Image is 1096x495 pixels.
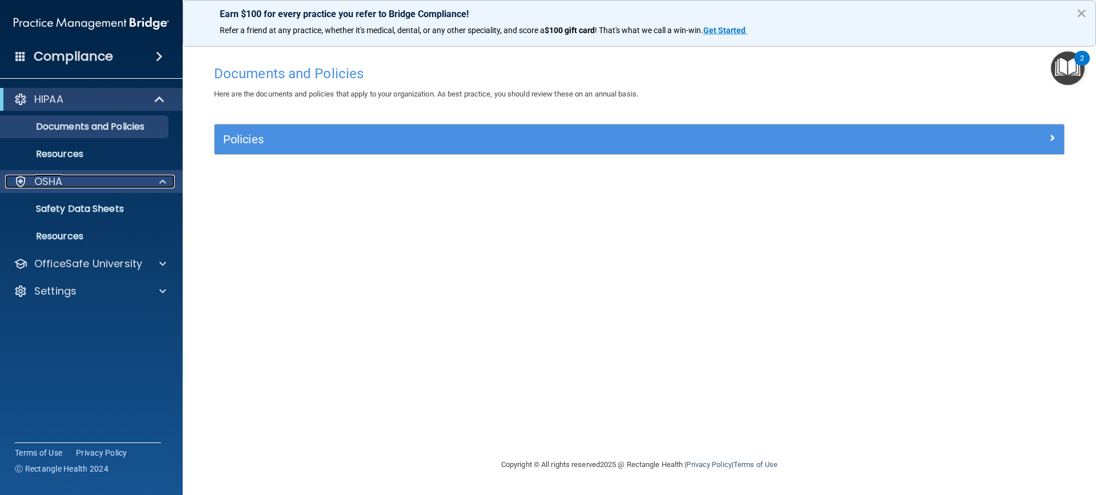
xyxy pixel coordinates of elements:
[7,121,163,132] p: Documents and Policies
[7,231,163,242] p: Resources
[734,460,777,469] a: Terms of Use
[34,49,113,65] h4: Compliance
[686,460,731,469] a: Privacy Policy
[14,284,166,298] a: Settings
[7,148,163,160] p: Resources
[220,26,545,35] span: Refer a friend at any practice, whether it's medical, dental, or any other speciality, and score a
[34,284,76,298] p: Settings
[223,130,1055,148] a: Policies
[14,257,166,271] a: OfficeSafe University
[15,463,108,474] span: Ⓒ Rectangle Health 2024
[15,447,62,458] a: Terms of Use
[223,133,843,146] h5: Policies
[34,92,63,106] p: HIPAA
[545,26,595,35] strong: $100 gift card
[34,257,142,271] p: OfficeSafe University
[1076,4,1087,22] button: Close
[1051,51,1085,85] button: Open Resource Center, 2 new notifications
[14,92,166,106] a: HIPAA
[595,26,703,35] span: ! That's what we call a win-win.
[220,9,1059,19] p: Earn $100 for every practice you refer to Bridge Compliance!
[703,26,747,35] a: Get Started
[34,175,63,188] p: OSHA
[7,203,163,215] p: Safety Data Sheets
[14,175,166,188] a: OSHA
[14,12,169,35] img: PMB logo
[431,446,848,483] div: Copyright © All rights reserved 2025 @ Rectangle Health | |
[703,26,746,35] strong: Get Started
[214,66,1065,81] h4: Documents and Policies
[214,90,638,98] span: Here are the documents and policies that apply to your organization. As best practice, you should...
[76,447,127,458] a: Privacy Policy
[1080,58,1084,73] div: 2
